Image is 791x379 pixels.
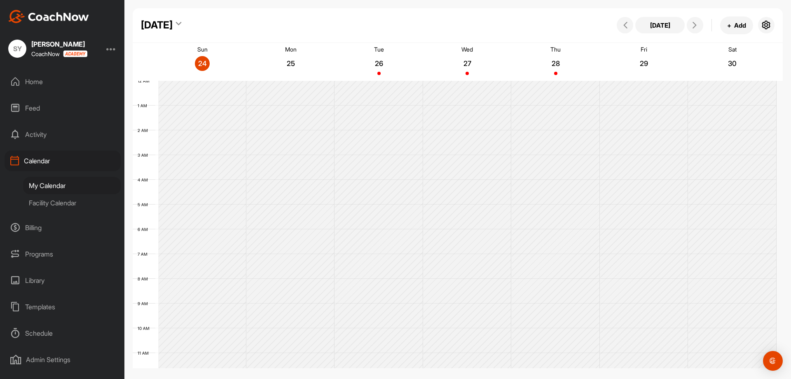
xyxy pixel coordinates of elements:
[246,43,335,81] a: August 25, 2025
[372,59,386,68] p: 26
[285,46,297,53] p: Mon
[133,103,155,108] div: 1 AM
[637,59,651,68] p: 29
[133,202,156,207] div: 5 AM
[8,10,89,23] img: CoachNow
[5,244,121,264] div: Programs
[133,276,156,281] div: 8 AM
[133,301,156,306] div: 9 AM
[374,46,384,53] p: Tue
[5,297,121,317] div: Templates
[641,46,647,53] p: Fri
[63,50,87,57] img: CoachNow acadmey
[720,16,753,34] button: +Add
[512,43,600,81] a: August 28, 2025
[5,98,121,118] div: Feed
[195,59,210,68] p: 24
[725,59,740,68] p: 30
[31,50,87,57] div: CoachNow
[8,40,26,58] div: SY
[600,43,688,81] a: August 29, 2025
[23,177,121,194] div: My Calendar
[763,351,783,371] div: Open Intercom Messenger
[133,128,156,133] div: 2 AM
[5,349,121,370] div: Admin Settings
[335,43,423,81] a: August 26, 2025
[5,270,121,291] div: Library
[133,252,156,257] div: 7 AM
[548,59,563,68] p: 28
[727,21,731,30] span: +
[550,46,561,53] p: Thu
[461,46,473,53] p: Wed
[133,351,157,355] div: 11 AM
[23,194,121,212] div: Facility Calendar
[283,59,298,68] p: 25
[635,17,685,33] button: [DATE]
[133,153,156,158] div: 3 AM
[5,217,121,238] div: Billing
[133,78,158,83] div: 12 AM
[133,326,158,331] div: 10 AM
[5,124,121,145] div: Activity
[728,46,737,53] p: Sat
[423,43,511,81] a: August 27, 2025
[5,323,121,344] div: Schedule
[688,43,777,81] a: August 30, 2025
[133,227,156,232] div: 6 AM
[5,151,121,171] div: Calendar
[133,177,156,182] div: 4 AM
[460,59,475,68] p: 27
[5,71,121,92] div: Home
[141,18,173,33] div: [DATE]
[197,46,208,53] p: Sun
[158,43,246,81] a: August 24, 2025
[31,41,87,47] div: [PERSON_NAME]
